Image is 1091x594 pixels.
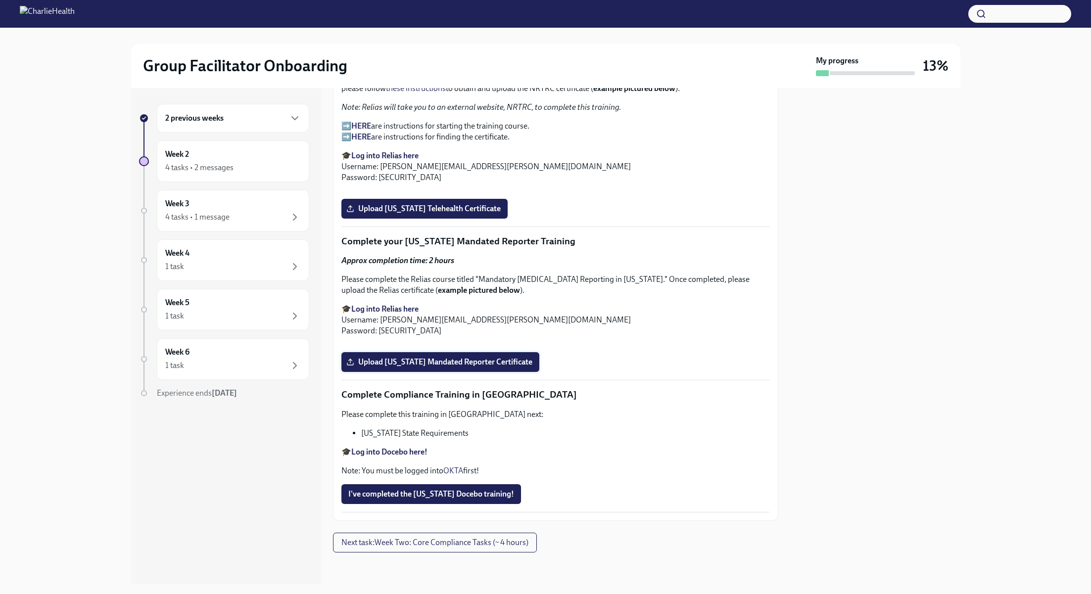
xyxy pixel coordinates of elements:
[165,297,190,308] h6: Week 5
[341,352,539,372] label: Upload [US_STATE] Mandated Reporter Certificate
[341,484,521,504] button: I've completed the [US_STATE] Docebo training!
[438,285,520,295] strong: example pictured below
[361,428,770,439] li: [US_STATE] State Requirements
[165,198,190,209] h6: Week 3
[351,447,427,457] a: Log into Docebo here!
[333,533,537,552] button: Next task:Week Two: Core Compliance Tasks (~ 4 hours)
[139,140,309,182] a: Week 24 tasks • 2 messages
[157,388,237,398] span: Experience ends
[341,465,770,476] p: Note: You must be logged into first!
[139,239,309,281] a: Week 41 task
[212,388,237,398] strong: [DATE]
[341,121,770,142] p: ➡️ are instructions for starting the training course. ➡️ are instructions for finding the certifi...
[165,347,190,358] h6: Week 6
[143,56,347,76] h2: Group Facilitator Onboarding
[165,311,184,321] div: 1 task
[165,261,184,272] div: 1 task
[816,55,858,66] strong: My progress
[341,388,770,401] p: Complete Compliance Training in [GEOGRAPHIC_DATA]
[165,149,189,160] h6: Week 2
[165,162,234,173] div: 4 tasks • 2 messages
[348,204,501,214] span: Upload [US_STATE] Telehealth Certificate
[341,304,770,336] p: 🎓 Username: [PERSON_NAME][EMAIL_ADDRESS][PERSON_NAME][DOMAIN_NAME] Password: [SECURITY_DATA]
[348,357,532,367] span: Upload [US_STATE] Mandated Reporter Certificate
[386,84,446,93] a: these instructions
[165,212,230,223] div: 4 tasks • 1 message
[165,113,224,124] h6: 2 previous weeks
[139,338,309,380] a: Week 61 task
[443,466,463,475] a: OKTA
[351,304,419,314] a: Log into Relias here
[593,84,675,93] strong: example pictured below
[341,150,770,183] p: 🎓 Username: [PERSON_NAME][EMAIL_ADDRESS][PERSON_NAME][DOMAIN_NAME] Password: [SECURITY_DATA]
[139,289,309,330] a: Week 51 task
[341,274,770,296] p: Please complete the Relias course titled "Mandatory [MEDICAL_DATA] Reporting in [US_STATE]." Once...
[341,409,770,420] p: Please complete this training in [GEOGRAPHIC_DATA] next:
[20,6,75,22] img: CharlieHealth
[351,121,371,131] a: HERE
[923,57,949,75] h3: 13%
[165,248,190,259] h6: Week 4
[341,199,508,219] label: Upload [US_STATE] Telehealth Certificate
[341,102,621,112] em: Note: Relias will take you to an external website, NRTRC, to complete this training.
[341,447,770,457] p: 🎓
[351,132,371,141] a: HERE
[351,151,419,160] a: Log into Relias here
[139,190,309,231] a: Week 34 tasks • 1 message
[341,235,770,248] p: Complete your [US_STATE] Mandated Reporter Training
[341,538,528,548] span: Next task : Week Two: Core Compliance Tasks (~ 4 hours)
[341,256,454,265] strong: Approx completion time: 2 hours
[348,489,514,499] span: I've completed the [US_STATE] Docebo training!
[157,104,309,133] div: 2 previous weeks
[165,360,184,371] div: 1 task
